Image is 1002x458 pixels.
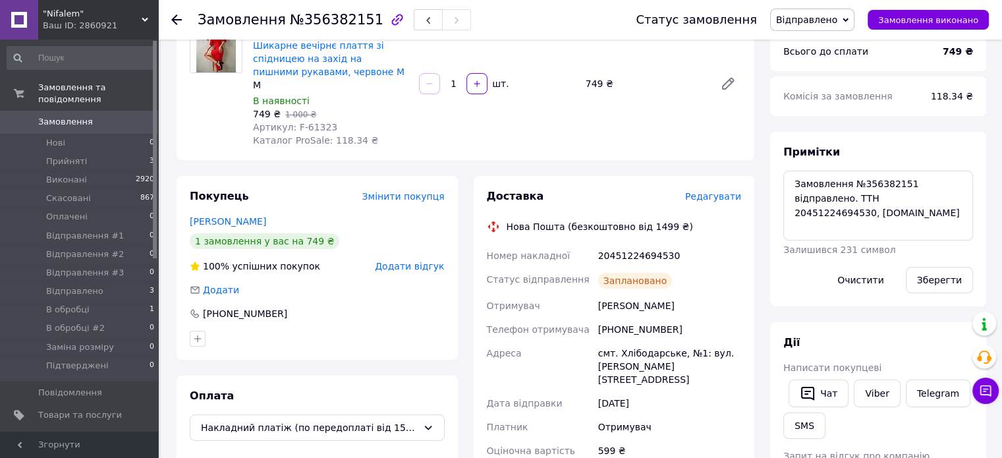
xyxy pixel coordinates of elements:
[868,10,989,30] button: Замовлення виконано
[150,341,154,353] span: 0
[906,267,973,293] button: Зберегти
[150,360,154,372] span: 0
[171,13,182,26] div: Повернутися назад
[43,8,142,20] span: "Nifalem"
[783,336,800,349] span: Дії
[253,40,404,77] a: Шикарне вечірнє плаття зі спідницею на захід на пишними рукавами, червоне M
[190,190,249,202] span: Покупець
[783,146,840,158] span: Примітки
[596,341,744,391] div: смт. Хлібодарське, №1: вул. [PERSON_NAME][STREET_ADDRESS]
[150,248,154,260] span: 0
[596,415,744,439] div: Отримувач
[487,324,590,335] span: Телефон отримувача
[150,285,154,297] span: 3
[46,285,103,297] span: Відправлено
[783,46,868,57] span: Всього до сплати
[783,91,893,101] span: Комісія за замовлення
[38,387,102,399] span: Повідомлення
[46,248,124,260] span: Відправлення #2
[202,307,289,320] div: [PHONE_NUMBER]
[854,380,900,407] a: Viber
[46,211,88,223] span: Оплачені
[7,46,155,70] input: Пошук
[362,191,445,202] span: Змінити покупця
[46,192,91,204] span: Скасовані
[487,190,544,202] span: Доставка
[636,13,757,26] div: Статус замовлення
[783,244,896,255] span: Залишився 231 символ
[150,322,154,334] span: 0
[190,233,339,249] div: 1 замовлення у вас на 749 ₴
[285,110,316,119] span: 1 000 ₴
[190,216,266,227] a: [PERSON_NAME]
[203,285,239,295] span: Додати
[43,20,158,32] div: Ваш ID: 2860921
[253,78,408,92] div: M
[931,91,973,101] span: 118.34 ₴
[598,273,673,289] div: Заплановано
[150,211,154,223] span: 0
[290,12,383,28] span: №356382151
[196,21,235,72] img: Шикарне вечірнє плаття зі спідницею на захід на пишними рукавами, червоне M
[783,413,825,439] button: SMS
[826,267,895,293] button: Очистити
[783,362,881,373] span: Написати покупцеві
[487,348,522,358] span: Адреса
[38,116,93,128] span: Замовлення
[46,156,87,167] span: Прийняті
[38,82,158,105] span: Замовлення та повідомлення
[715,71,741,97] a: Редагувати
[46,137,65,149] span: Нові
[487,398,563,409] span: Дата відправки
[906,380,970,407] a: Telegram
[140,192,154,204] span: 867
[253,96,310,106] span: В наявності
[150,156,154,167] span: 3
[150,137,154,149] span: 0
[580,74,710,93] div: 749 ₴
[46,174,87,186] span: Виконані
[150,304,154,316] span: 1
[776,14,837,25] span: Відправлено
[201,420,418,435] span: Накладний платіж (по передоплаті від 150 грн)
[685,191,741,202] span: Редагувати
[136,174,154,186] span: 2920
[46,341,114,353] span: Заміна розміру
[198,12,286,28] span: Замовлення
[203,261,229,272] span: 100%
[489,77,510,90] div: шт.
[596,391,744,415] div: [DATE]
[487,422,528,432] span: Платник
[375,261,444,272] span: Додати відгук
[38,409,122,421] span: Товари та послуги
[150,230,154,242] span: 0
[596,294,744,318] div: [PERSON_NAME]
[503,220,696,233] div: Нова Пошта (безкоштовно від 1499 ₴)
[46,322,105,334] span: В обробці #2
[190,260,320,273] div: успішних покупок
[943,46,973,57] b: 749 ₴
[253,109,281,119] span: 749 ₴
[878,15,978,25] span: Замовлення виконано
[253,122,337,132] span: Артикул: F-61323
[46,304,90,316] span: В обробці
[596,244,744,268] div: 20451224694530
[596,318,744,341] div: [PHONE_NUMBER]
[783,171,973,241] textarea: Замовлення №356382151 відправлено. ТТН 20451224694530, [DOMAIN_NAME]
[487,250,571,261] span: Номер накладної
[190,389,234,402] span: Оплата
[972,378,999,404] button: Чат з покупцем
[789,380,849,407] button: Чат
[46,360,109,372] span: Підтверджені
[46,230,124,242] span: Відправлення #1
[253,135,378,146] span: Каталог ProSale: 118.34 ₴
[487,445,575,456] span: Оціночна вартість
[46,267,124,279] span: Відправлення #3
[150,267,154,279] span: 0
[487,301,540,311] span: Отримувач
[487,274,590,285] span: Статус відправлення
